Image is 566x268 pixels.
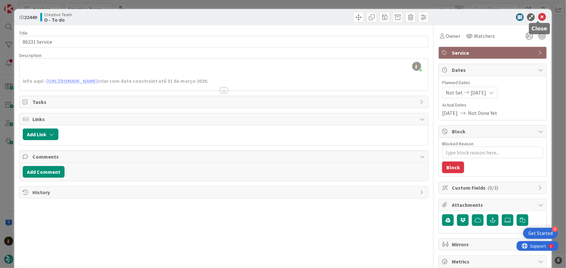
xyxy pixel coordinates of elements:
[442,79,543,86] span: Planned Dates
[468,109,497,117] span: Not Done Yet
[34,3,35,8] div: 1
[442,109,458,117] span: [DATE]
[23,128,58,140] button: Add Link
[452,66,535,74] span: Dates
[474,32,495,40] span: Watchers
[19,36,429,48] input: type card name here...
[44,17,72,22] b: O - To do
[452,258,535,265] span: Metrics
[442,141,474,147] label: Blocked Reason
[446,32,460,40] span: Owner
[452,201,535,209] span: Attachments
[32,115,417,123] span: Links
[24,14,37,20] b: 22449
[19,13,37,21] span: ID
[14,1,30,9] span: Support
[32,153,417,161] span: Comments
[532,26,548,32] h5: Close
[452,240,535,248] span: Mirrors
[23,166,65,178] button: Add Comment
[32,188,417,196] span: History
[44,12,72,17] span: Creative Team
[471,89,486,96] span: [DATE]
[452,128,535,135] span: Block
[19,30,28,36] label: Title
[552,226,558,232] div: 4
[442,162,464,173] button: Block
[446,89,463,96] span: Not Set
[442,102,543,108] span: Actual Dates
[488,184,498,191] span: ( 0/3 )
[528,230,553,237] div: Get Started
[523,228,558,239] div: Open Get Started checklist, remaining modules: 4
[32,98,417,106] span: Tasks
[412,62,421,71] img: OSJL0tKbxWQXy8f5HcXbcaBiUxSzdGq2.jpg
[19,52,42,58] span: Description
[452,184,535,192] span: Custom Fields
[452,49,535,57] span: Service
